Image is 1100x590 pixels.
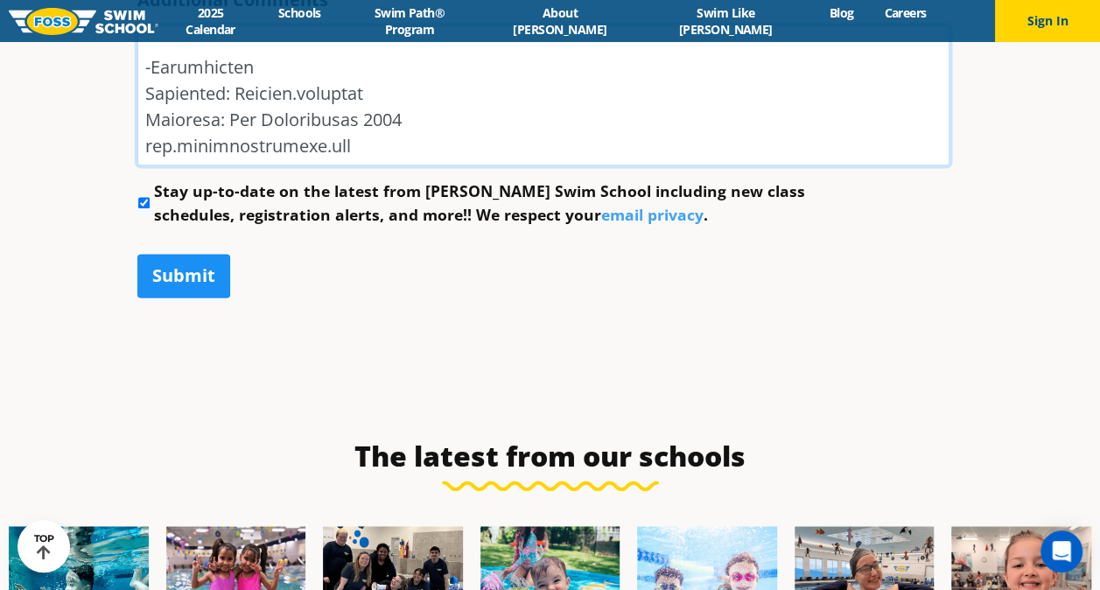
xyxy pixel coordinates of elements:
div: Open Intercom Messenger [1040,530,1082,572]
a: Careers [869,4,942,21]
a: 2025 Calendar [158,4,263,38]
a: Blog [814,4,869,21]
a: About [PERSON_NAME] [482,4,637,38]
label: Stay up-to-date on the latest from [PERSON_NAME] Swim School including new class schedules, regis... [154,179,856,226]
a: Schools [263,4,336,21]
div: TOP [34,533,54,560]
a: Swim Like [PERSON_NAME] [637,4,814,38]
a: email privacy [601,204,704,225]
a: Swim Path® Program [336,4,482,38]
input: Submit [137,254,230,298]
img: FOSS Swim School Logo [9,8,158,35]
